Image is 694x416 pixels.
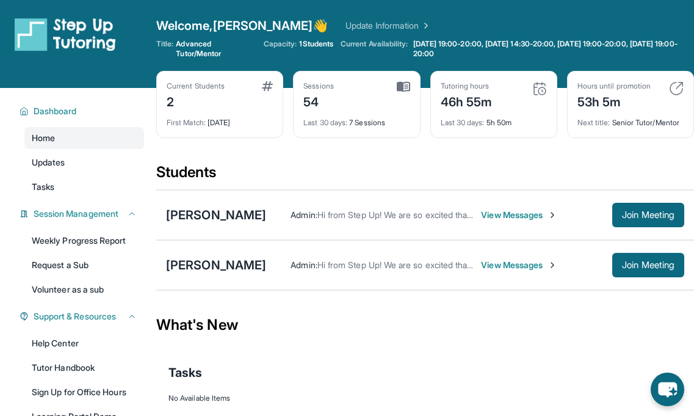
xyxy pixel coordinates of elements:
[24,230,144,252] a: Weekly Progress Report
[156,298,694,352] div: What's New
[168,364,202,381] span: Tasks
[264,39,297,49] span: Capacity:
[167,91,225,111] div: 2
[29,310,137,323] button: Support & Resources
[24,127,144,149] a: Home
[167,81,225,91] div: Current Students
[32,181,54,193] span: Tasks
[262,81,273,91] img: card
[441,118,485,127] span: Last 30 days :
[34,105,77,117] span: Dashboard
[441,111,547,128] div: 5h 50m
[345,20,431,32] a: Update Information
[612,253,684,277] button: Join Meeting
[577,111,684,128] div: Senior Tutor/Mentor
[24,357,144,379] a: Tutor Handbook
[291,260,317,270] span: Admin :
[29,105,137,117] button: Dashboard
[413,39,692,59] span: [DATE] 19:00-20:00, [DATE] 14:30-20:00, [DATE] 19:00-20:00, [DATE] 19:00-20:00
[167,118,206,127] span: First Match :
[577,81,651,91] div: Hours until promotion
[34,310,116,323] span: Support & Resources
[622,261,674,269] span: Join Meeting
[397,81,410,92] img: card
[303,81,334,91] div: Sessions
[651,373,684,406] button: chat-button
[24,332,144,354] a: Help Center
[32,156,65,169] span: Updates
[167,111,273,128] div: [DATE]
[481,209,557,221] span: View Messages
[29,208,137,220] button: Session Management
[24,381,144,403] a: Sign Up for Office Hours
[441,91,493,111] div: 46h 55m
[168,393,682,403] div: No Available Items
[24,176,144,198] a: Tasks
[419,20,431,32] img: Chevron Right
[24,254,144,276] a: Request a Sub
[303,118,347,127] span: Last 30 days :
[166,206,266,224] div: [PERSON_NAME]
[481,259,557,271] span: View Messages
[34,208,118,220] span: Session Management
[156,162,694,189] div: Students
[669,81,684,96] img: card
[577,91,651,111] div: 53h 5m
[166,257,266,274] div: [PERSON_NAME]
[441,81,493,91] div: Tutoring hours
[341,39,408,59] span: Current Availability:
[291,210,317,220] span: Admin :
[303,111,410,128] div: 7 Sessions
[24,279,144,301] a: Volunteer as a sub
[612,203,684,227] button: Join Meeting
[24,151,144,173] a: Updates
[532,81,547,96] img: card
[15,17,116,51] img: logo
[622,211,674,219] span: Join Meeting
[176,39,256,59] span: Advanced Tutor/Mentor
[299,39,333,49] span: 1 Students
[32,132,55,144] span: Home
[577,118,610,127] span: Next title :
[303,91,334,111] div: 54
[548,260,557,270] img: Chevron-Right
[156,39,173,59] span: Title:
[156,17,328,34] span: Welcome, [PERSON_NAME] 👋
[411,39,694,59] a: [DATE] 19:00-20:00, [DATE] 14:30-20:00, [DATE] 19:00-20:00, [DATE] 19:00-20:00
[548,210,557,220] img: Chevron-Right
